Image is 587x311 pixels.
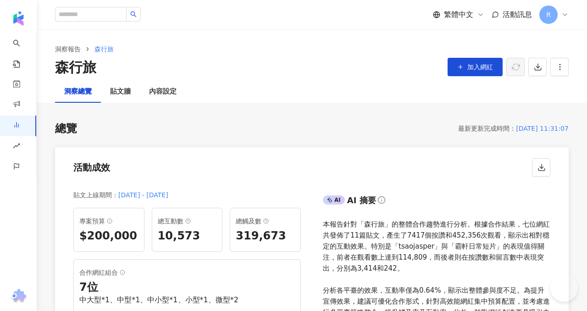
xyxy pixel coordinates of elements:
[323,195,345,205] div: AI
[158,228,217,244] div: 10,573
[550,274,578,302] iframe: Help Scout Beacon - Open
[236,228,295,244] div: 319,673
[448,58,503,76] button: 加入網紅
[118,189,168,200] div: [DATE] - [DATE]
[130,11,137,17] span: search
[79,267,295,278] div: 合作網紅組合
[10,289,28,304] img: chrome extension
[13,137,20,157] span: rise
[546,10,551,20] span: R
[444,10,473,20] span: 繁體中文
[94,45,114,53] span: 森行旅
[64,86,92,97] div: 洞察總覽
[73,189,118,200] div: 貼文上線期間 ：
[149,86,177,97] div: 內容設定
[467,63,493,71] span: 加入網紅
[11,11,26,26] img: logo icon
[458,123,516,134] div: 最新更新完成時間 ：
[13,33,31,69] a: search
[73,161,110,174] div: 活動成效
[55,58,96,77] div: 森行旅
[55,121,77,137] div: 總覽
[347,194,376,206] div: AI 摘要
[503,10,532,19] span: 活動訊息
[79,295,295,305] div: 中大型*1、中型*1、中小型*1、小型*1、微型*2
[79,216,138,227] div: 專案預算
[79,280,295,295] div: 7 位
[110,86,131,97] div: 貼文牆
[236,216,295,227] div: 總觸及數
[516,123,569,134] div: [DATE] 11:31:07
[79,228,138,244] div: $200,000
[158,216,217,227] div: 總互動數
[323,193,550,211] div: AIAI 摘要
[53,44,83,54] a: 洞察報告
